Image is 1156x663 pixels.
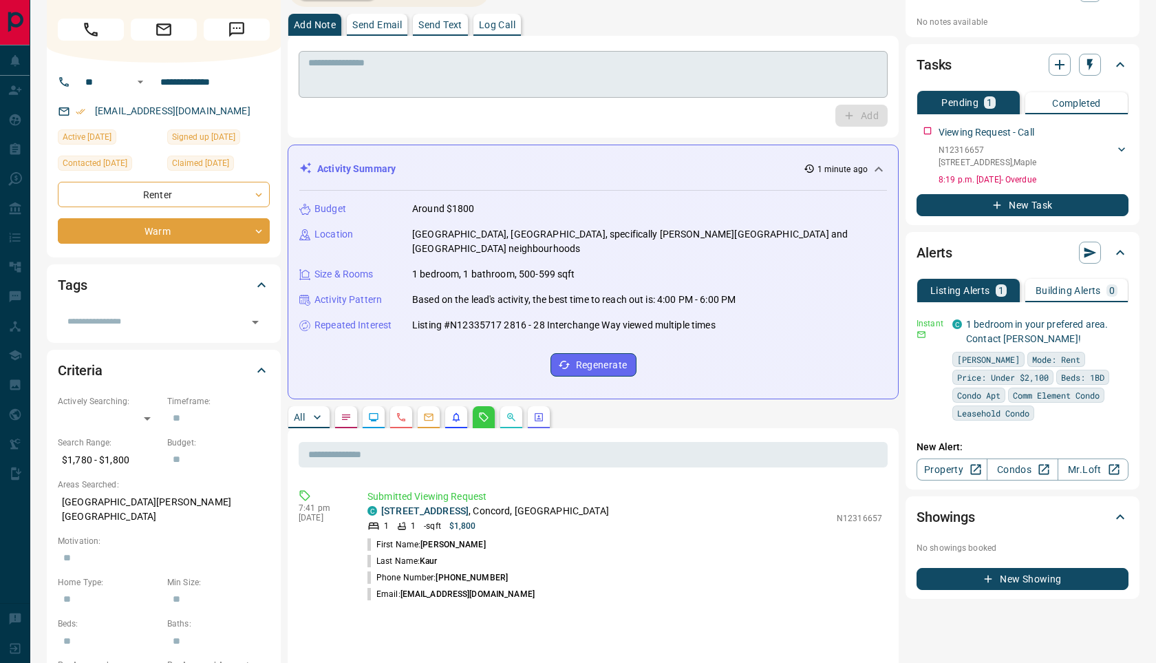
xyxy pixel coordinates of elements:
div: Tue Aug 12 2025 [58,156,160,175]
h2: Tasks [917,54,952,76]
p: Last Name: [367,555,438,567]
a: Condos [987,459,1058,481]
p: - sqft [424,520,441,532]
p: Baths: [167,618,270,630]
p: Around $1800 [412,202,475,216]
p: Activity Summary [317,162,396,176]
p: All [294,412,305,422]
p: $1,780 - $1,800 [58,449,160,472]
span: Price: Under $2,100 [957,370,1049,384]
svg: Listing Alerts [451,412,462,423]
p: Budget: [167,436,270,449]
p: [GEOGRAPHIC_DATA], [GEOGRAPHIC_DATA], specifically [PERSON_NAME][GEOGRAPHIC_DATA] and [GEOGRAPHIC... [412,227,887,256]
p: Send Text [418,20,462,30]
p: 1 [987,98,992,107]
a: [STREET_ADDRESS] [381,505,469,516]
p: New Alert: [917,440,1128,454]
span: Kaur [420,556,437,566]
svg: Emails [423,412,434,423]
span: Active [DATE] [63,130,111,144]
p: Instant [917,317,944,330]
p: Completed [1052,98,1101,108]
p: 7:41 pm [299,503,347,513]
svg: Agent Actions [533,412,544,423]
p: $1,800 [449,520,476,532]
p: Send Email [352,20,402,30]
p: Email: [367,588,535,600]
span: Comm Element Condo [1013,388,1100,402]
div: condos.ca [367,506,377,516]
p: Building Alerts [1036,286,1101,295]
div: N12316657[STREET_ADDRESS],Maple [939,141,1128,171]
div: Showings [917,501,1128,534]
span: Email [131,19,197,41]
p: 1 minute ago [817,163,868,176]
p: [DATE] [299,513,347,523]
p: Activity Pattern [314,293,382,307]
button: Open [132,74,149,90]
svg: Lead Browsing Activity [368,412,379,423]
p: Search Range: [58,436,160,449]
span: Contacted [DATE] [63,156,127,170]
p: Budget [314,202,346,216]
span: Beds: 1BD [1061,370,1104,384]
h2: Tags [58,274,87,296]
p: No showings booked [917,542,1128,554]
a: 1 bedroom in your prefered area. Contact [PERSON_NAME]! [966,319,1108,344]
p: Viewing Request - Call [939,125,1034,140]
div: Tasks [917,48,1128,81]
span: Mode: Rent [1032,352,1080,366]
a: Mr.Loft [1058,459,1128,481]
p: Min Size: [167,576,270,589]
span: Call [58,19,124,41]
span: Signed up [DATE] [172,130,235,144]
p: Add Note [294,20,336,30]
p: , Concord, [GEOGRAPHIC_DATA] [381,504,609,518]
button: Open [246,313,265,332]
p: Beds: [58,618,160,630]
p: N12316657 [837,512,882,525]
h2: Criteria [58,359,103,381]
p: [STREET_ADDRESS] , Maple [939,156,1037,169]
svg: Notes [341,412,352,423]
p: No notes available [917,16,1128,28]
p: 0 [1109,286,1115,295]
p: Phone Number: [367,571,508,584]
p: Actively Searching: [58,395,160,408]
button: New Showing [917,568,1128,590]
div: Activity Summary1 minute ago [299,156,887,182]
p: Motivation: [58,535,270,547]
div: condos.ca [952,319,962,329]
svg: Requests [478,412,489,423]
p: Listing Alerts [930,286,990,295]
span: Leasehold Condo [957,406,1029,420]
div: Tue Aug 12 2025 [167,156,270,175]
p: 1 [411,520,416,532]
span: [EMAIL_ADDRESS][DOMAIN_NAME] [400,589,535,599]
p: [GEOGRAPHIC_DATA][PERSON_NAME][GEOGRAPHIC_DATA] [58,491,270,528]
span: [PHONE_NUMBER] [436,573,508,582]
p: 1 [384,520,389,532]
p: Listing #N12335717 2816 - 28 Interchange Way viewed multiple times [412,318,716,333]
p: 1 bedroom, 1 bathroom, 500-599 sqft [412,267,575,282]
svg: Calls [396,412,407,423]
p: Pending [941,98,978,107]
p: Areas Searched: [58,478,270,491]
a: [EMAIL_ADDRESS][DOMAIN_NAME] [95,105,250,116]
p: N12316657 [939,144,1037,156]
span: [PERSON_NAME] [420,540,485,549]
div: Alerts [917,236,1128,269]
div: Tue Aug 12 2025 [167,129,270,149]
a: Property [917,459,987,481]
span: Claimed [DATE] [172,156,229,170]
p: Based on the lead's activity, the best time to reach out is: 4:00 PM - 6:00 PM [412,293,736,307]
span: Message [204,19,270,41]
p: First Name: [367,538,486,551]
button: New Task [917,194,1128,216]
div: Warm [58,218,270,244]
span: Condo Apt [957,388,1000,402]
p: Repeated Interest [314,318,392,333]
p: 1 [998,286,1004,295]
p: 8:19 p.m. [DATE] - Overdue [939,173,1128,186]
p: Timeframe: [167,395,270,408]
